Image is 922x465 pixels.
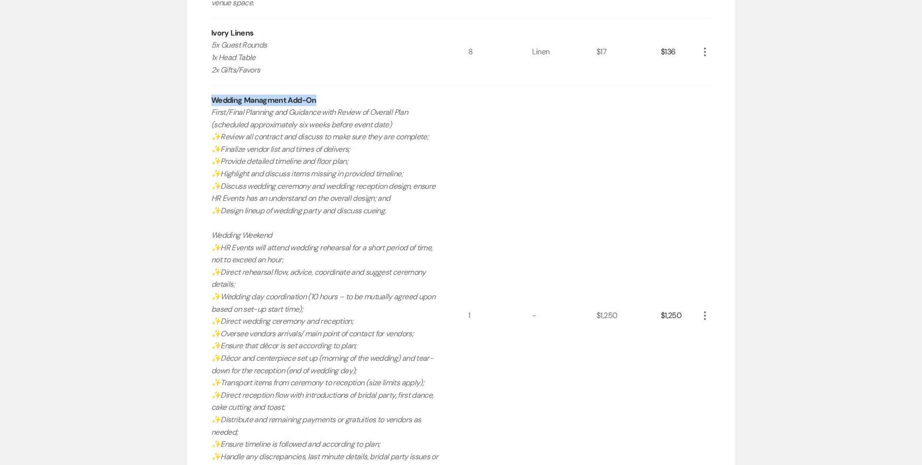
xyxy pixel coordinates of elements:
div: Ivory Linens [211,27,254,39]
div: Wedding Managment Add-On [211,95,316,106]
div: $136 [661,18,699,85]
div: $17 [596,18,661,85]
div: 8 [468,18,533,85]
div: Linen [532,18,596,85]
p: 5x Guest Rounds 1x Head Table 2x Gifts/Favors [211,39,442,76]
